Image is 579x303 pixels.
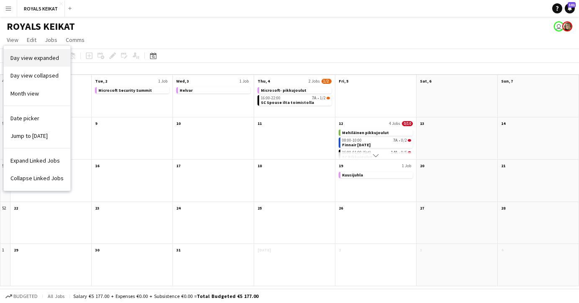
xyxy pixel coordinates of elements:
button: Budgeted [4,292,39,301]
span: 27 [420,205,424,211]
a: Day view collapsed [4,67,70,84]
span: [DATE] [257,247,271,253]
span: 29 [14,247,18,253]
span: Thu, 4 [257,78,270,84]
a: Expand Linked Jobs [4,152,70,169]
span: All jobs [46,293,66,299]
span: 13 [420,121,424,126]
span: 14A [391,150,398,155]
span: 7A [393,138,398,142]
div: • [342,150,411,155]
a: Day view expanded [4,49,70,67]
div: • [342,138,411,142]
span: 0/5 [401,150,407,155]
span: 18 [257,163,262,168]
span: 1 Job [402,163,411,168]
span: 24 [176,205,180,211]
span: Day view collapsed [10,72,59,79]
div: Salary €5 177.00 + Expenses €0.00 + Subsistence €0.00 = [73,293,258,299]
div: 50 [0,117,10,160]
span: Sat, 6 [420,78,431,84]
span: 1 Job [158,78,167,84]
button: ROYALS KEIKAT [17,0,65,17]
span: 0/10 [402,121,413,126]
span: Comms [66,36,85,44]
div: 52 [0,202,10,244]
span: 9 [95,121,97,126]
span: 17 [176,163,180,168]
span: 4 Jobs [389,121,400,126]
span: 1 Job [239,78,249,84]
h1: ROYALS KEIKAT [7,20,75,33]
span: Helvar [180,88,193,93]
a: Month view [4,85,70,102]
span: 12 [339,121,343,126]
span: 3 [420,247,422,253]
a: Comms [62,34,88,45]
a: Jump to today [4,127,70,145]
span: 08:00-10:00 [342,138,362,142]
a: 101 [565,3,575,13]
a: Collapse Linked Jobs [4,169,70,187]
span: Budgeted [13,293,38,299]
span: 28 [501,205,505,211]
span: 21 [501,163,505,168]
a: Date picker [4,109,70,127]
span: 25 [257,205,262,211]
div: 51 [0,160,10,202]
span: 1/2 [322,79,332,84]
div: 1 [0,244,10,286]
span: Date picker [10,114,39,122]
span: Finnair Community Day 2025 [342,142,371,148]
span: Month view [10,90,39,97]
a: View [3,34,22,45]
div: • [261,96,330,100]
span: 1/2 [327,97,330,99]
span: 23 [95,205,99,211]
span: 11 [257,121,262,126]
span: Jump to [DATE] [10,132,48,140]
a: Jobs [41,34,61,45]
span: 101 [568,2,576,8]
span: Mehiläinen pikkujoulut [342,130,389,135]
span: Expand Linked Jobs [10,157,60,164]
span: 31 [176,247,180,253]
span: Sun, 7 [501,78,513,84]
span: 30 [95,247,99,253]
span: 2 [339,247,341,253]
a: Edit [23,34,40,45]
span: 16:00-01:00 (Sat) [342,150,371,155]
span: 4 [501,247,503,253]
span: Microsoft Security Summit [98,88,152,93]
span: 22 [14,205,18,211]
span: Fri, 5 [339,78,348,84]
span: 10 [176,121,180,126]
span: 2 Jobs [309,78,320,84]
span: 20 [420,163,424,168]
span: Wed, 3 [176,78,189,84]
span: Tue, 2 [95,78,107,84]
span: Jobs [45,36,57,44]
span: 0/2 [401,138,407,142]
span: Day view expanded [10,54,59,62]
span: Edit [27,36,36,44]
span: 1/2 [320,96,326,100]
span: 16:00-22:00 [261,96,280,100]
span: SC Spouse ilta toimistolla [261,100,314,105]
span: 0/2 [408,139,411,142]
span: 19 [339,163,343,168]
div: 49 [0,75,10,117]
span: 16 [95,163,99,168]
span: Microsoft- pikkujoulut [261,88,306,93]
span: 14 [501,121,505,126]
span: 26 [339,205,343,211]
span: Total Budgeted €5 177.00 [197,293,258,299]
span: Kuusijuhla [342,172,363,178]
span: View [7,36,18,44]
span: 7A [312,96,317,100]
app-user-avatar: Johanna Hytönen [554,21,564,31]
app-user-avatar: Pauliina Aalto [562,21,572,31]
span: Collapse Linked Jobs [10,174,64,182]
